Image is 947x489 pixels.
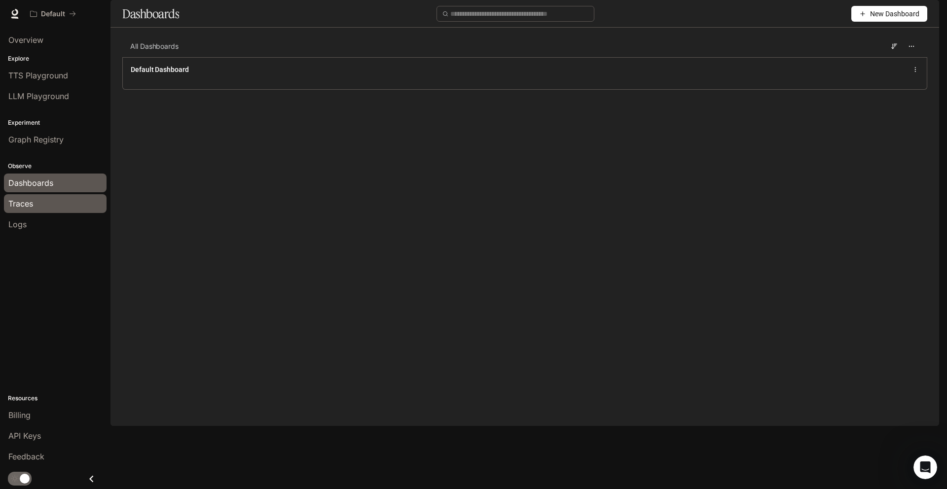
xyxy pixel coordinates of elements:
[41,10,65,18] p: Default
[913,455,937,479] iframe: Intercom live chat
[26,4,80,24] button: All workspaces
[131,65,189,74] a: Default Dashboard
[870,8,919,19] span: New Dashboard
[851,6,927,22] button: New Dashboard
[130,41,179,51] span: All Dashboards
[122,4,179,24] h1: Dashboards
